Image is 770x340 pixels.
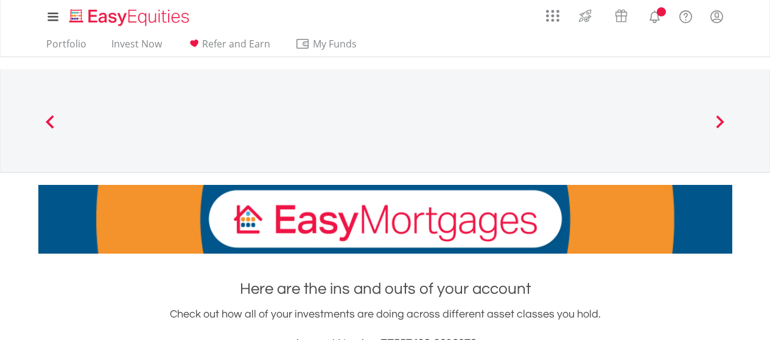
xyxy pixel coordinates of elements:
[41,38,91,57] a: Portfolio
[603,3,639,26] a: Vouchers
[65,3,194,27] a: Home page
[670,3,701,27] a: FAQ's and Support
[611,6,631,26] img: vouchers-v2.svg
[295,36,375,52] span: My Funds
[67,7,194,27] img: EasyEquities_Logo.png
[546,9,559,23] img: grid-menu-icon.svg
[182,38,275,57] a: Refer and Earn
[107,38,167,57] a: Invest Now
[202,37,270,50] span: Refer and Earn
[575,6,595,26] img: thrive-v2.svg
[38,278,732,300] h1: Here are the ins and outs of your account
[639,3,670,27] a: Notifications
[538,3,567,23] a: AppsGrid
[701,3,732,30] a: My Profile
[38,185,732,254] img: EasyMortage Promotion Banner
